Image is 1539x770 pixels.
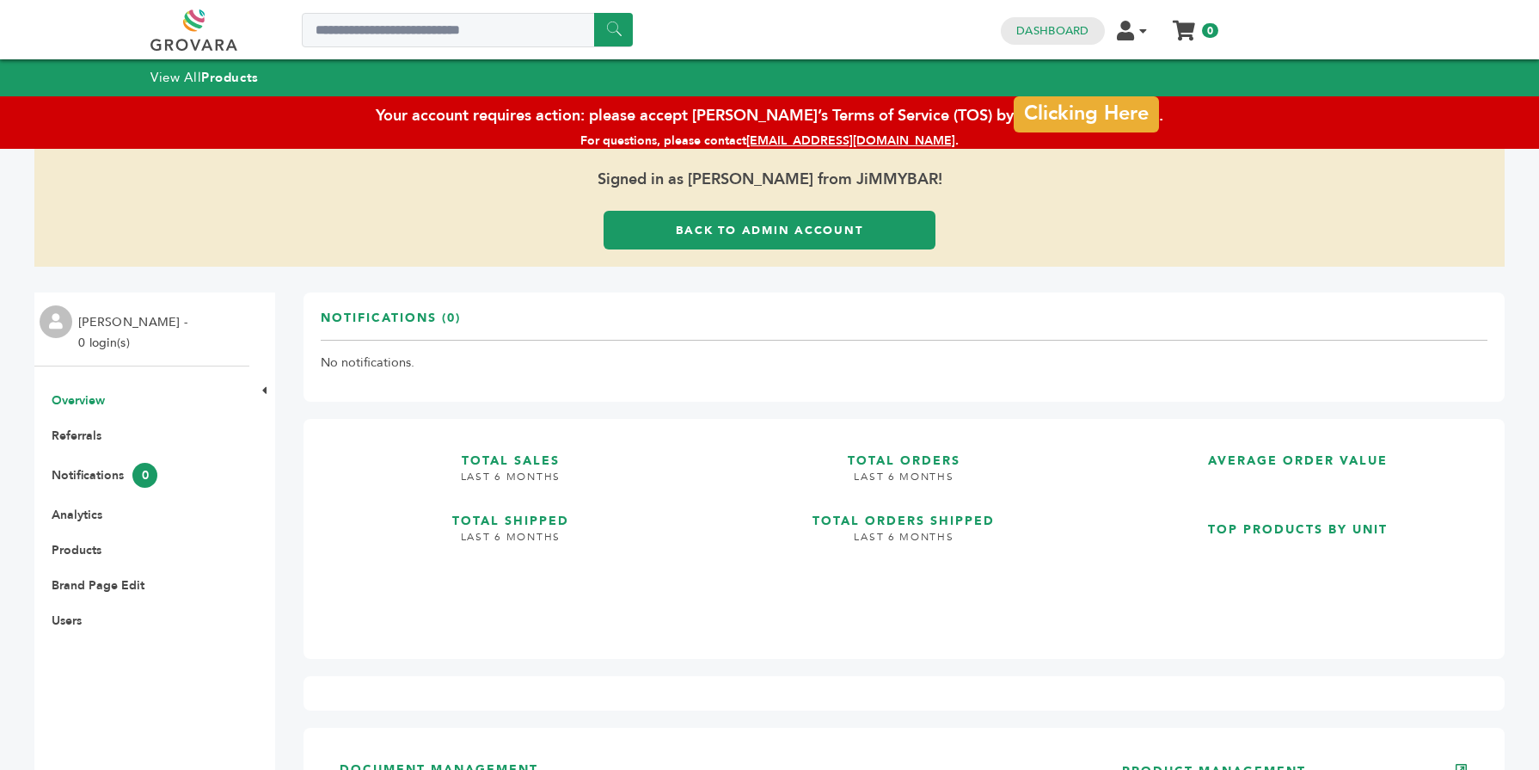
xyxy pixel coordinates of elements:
input: Search a product or brand... [302,13,633,47]
a: Brand Page Edit [52,577,144,594]
img: profile.png [40,305,72,338]
a: [EMAIL_ADDRESS][DOMAIN_NAME] [746,132,955,149]
a: Products [52,542,101,558]
h4: LAST 6 MONTHS [321,470,701,497]
a: Notifications0 [52,467,157,484]
h4: LAST 6 MONTHS [714,470,1094,497]
li: [PERSON_NAME] - 0 login(s) [78,312,192,354]
h3: TOTAL SALES [321,436,701,470]
a: Clicking Here [1014,91,1158,127]
h4: LAST 6 MONTHS [321,530,701,557]
a: View AllProducts [150,69,259,86]
a: Overview [52,392,105,409]
a: TOTAL ORDERS LAST 6 MONTHS TOTAL ORDERS SHIPPED LAST 6 MONTHS [714,436,1094,628]
a: Referrals [52,428,101,444]
a: Analytics [52,507,102,523]
a: Users [52,613,82,629]
h3: TOTAL ORDERS [714,436,1094,470]
a: TOTAL SALES LAST 6 MONTHS TOTAL SHIPPED LAST 6 MONTHS [321,436,701,628]
span: 0 [132,463,157,488]
h3: TOP PRODUCTS BY UNIT [1107,505,1487,539]
strong: Products [201,69,258,86]
a: AVERAGE ORDER VALUE [1107,436,1487,491]
h4: LAST 6 MONTHS [714,530,1094,557]
a: Back to Admin Account [604,211,935,249]
h3: Notifications (0) [321,310,461,340]
h3: TOTAL SHIPPED [321,496,701,530]
a: Dashboard [1016,23,1088,39]
span: Signed in as [PERSON_NAME] from JiMMYBAR! [34,149,1505,211]
a: My Cart [1174,15,1194,34]
span: 0 [1202,23,1218,38]
h3: TOTAL ORDERS SHIPPED [714,496,1094,530]
a: TOP PRODUCTS BY UNIT [1107,505,1487,628]
h3: AVERAGE ORDER VALUE [1107,436,1487,470]
td: No notifications. [321,341,1487,385]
